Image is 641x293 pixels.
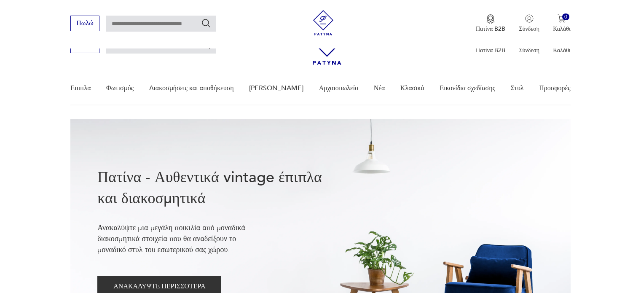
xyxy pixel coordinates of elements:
[510,83,523,93] font: Στυλ
[525,14,534,23] img: Εικονίδιο χρήστη
[476,14,506,33] a: Εικονίδιο μεταλλίουΠατίνα B2B
[539,83,570,93] font: Προσφορές
[149,72,234,105] a: Διακοσμήσεις και αποθήκευση
[97,284,221,290] a: ΑΝΑΚΑΛΥΨΤΕ ΠΕΡΙΣΣΟΤΕΡΑ
[476,14,506,33] button: Πατίνα B2B
[553,25,571,33] font: Καλάθι
[149,83,234,93] font: Διακοσμήσεις και αποθήκευση
[97,223,245,255] font: Ανακαλύψτε μια μεγάλη ποικιλία από μοναδικά διακοσμητικά στοιχεία που θα αναδείξουν το μοναδικό σ...
[440,72,495,105] a: Εικονίδια σχεδίασης
[510,72,523,105] a: Στυλ
[106,72,134,105] a: Φωτισμός
[249,83,303,93] font: [PERSON_NAME]
[106,83,134,93] font: Φωτισμός
[70,83,91,93] font: Επιπλα
[70,21,99,27] a: Πωλώ
[476,46,506,54] font: Πατίνα B2B
[519,25,539,33] font: Σύνδεση
[70,43,99,49] a: Πωλώ
[486,14,495,24] img: Εικονίδιο μεταλλίου
[564,13,567,21] font: 0
[476,25,506,33] font: Πατίνα B2B
[519,14,539,33] button: Σύνδεση
[553,46,571,54] font: Καλάθι
[553,14,571,33] button: 0Καλάθι
[319,72,358,105] a: Αρχαιοπωλείο
[519,46,539,54] font: Σύνδεση
[76,19,93,28] font: Πωλώ
[70,16,99,31] button: Πωλώ
[440,83,495,93] font: Εικονίδια σχεδίασης
[374,72,385,105] a: Νέα
[319,83,358,93] font: Αρχαιοπωλείο
[539,72,570,105] a: Προσφορές
[70,72,91,105] a: Επιπλα
[201,18,211,28] button: Ερευνα
[311,10,336,35] img: Patina - κατάστημα vintage επίπλων και διακοσμητικών
[113,282,205,291] font: ΑΝΑΚΑΛΥΨΤΕ ΠΕΡΙΣΣΟΤΕΡΑ
[400,83,424,93] font: Κλασικά
[374,83,385,93] font: Νέα
[558,14,566,23] img: Εικονίδιο καλαθιού
[400,72,424,105] a: Κλασικά
[97,167,322,209] font: Πατίνα - Αυθεντικά vintage έπιπλα και διακοσμητικά
[249,72,303,105] a: [PERSON_NAME]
